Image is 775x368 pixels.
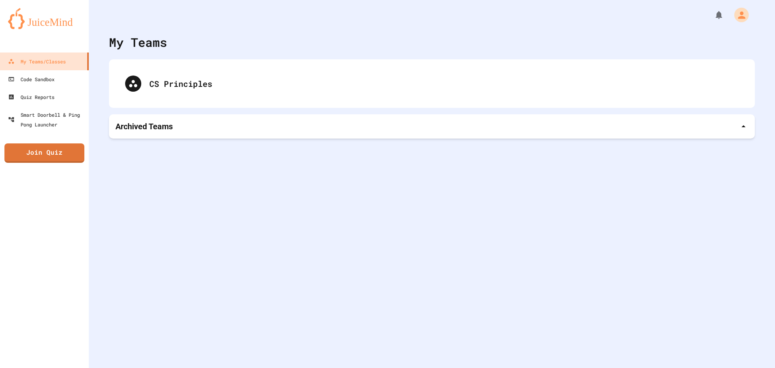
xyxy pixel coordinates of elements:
div: Code Sandbox [8,74,54,84]
img: logo-orange.svg [8,8,81,29]
div: My Notifications [699,8,726,22]
div: CS Principles [117,67,747,100]
div: Quiz Reports [8,92,54,102]
div: My Account [726,6,751,24]
a: Join Quiz [4,143,84,163]
p: Archived Teams [115,121,173,132]
div: CS Principles [149,78,739,90]
div: My Teams [109,33,167,51]
div: My Teams/Classes [8,57,66,66]
div: Smart Doorbell & Ping Pong Launcher [8,110,86,129]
